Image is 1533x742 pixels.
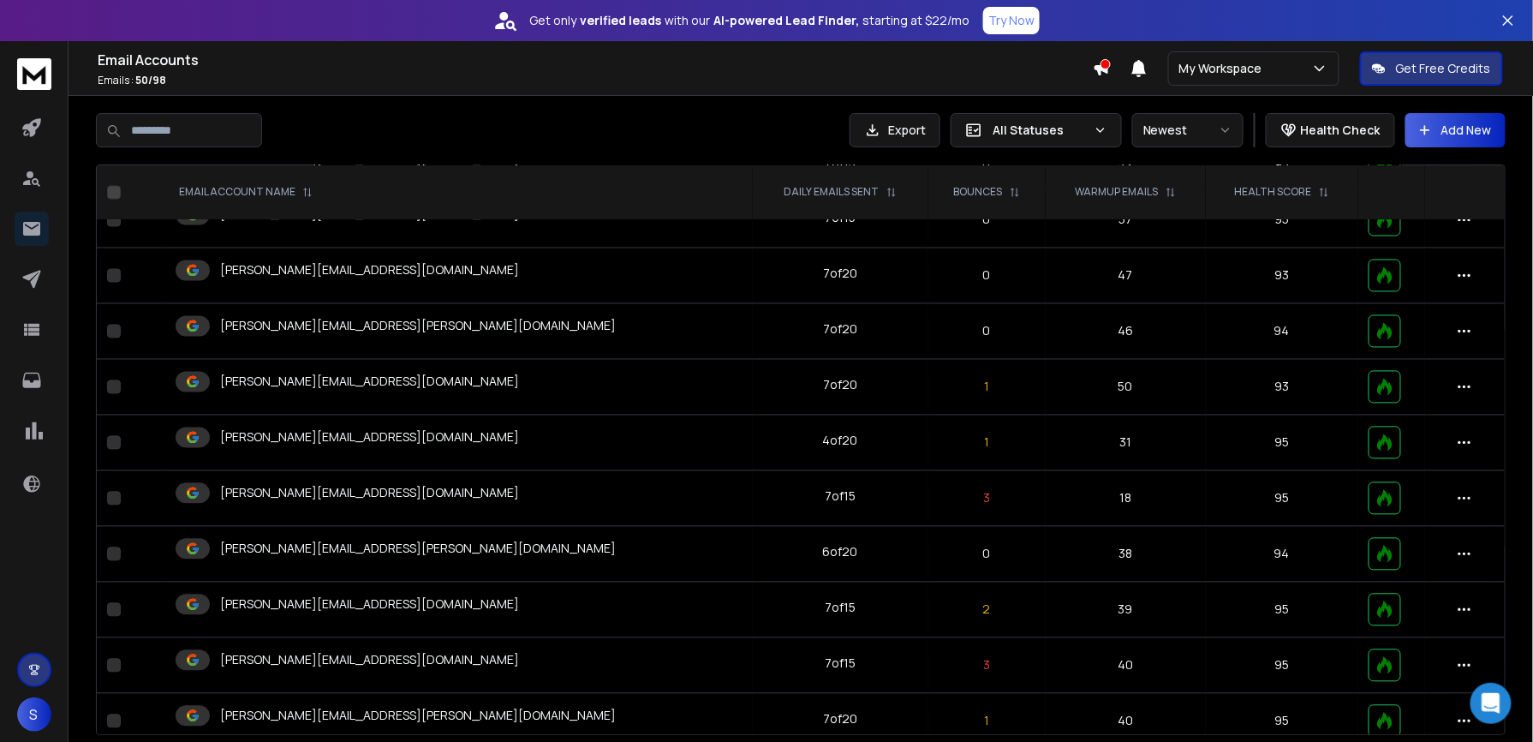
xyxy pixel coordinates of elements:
[1206,304,1358,360] td: 94
[823,266,857,283] div: 7 of 20
[220,708,616,725] p: [PERSON_NAME][EMAIL_ADDRESS][PERSON_NAME][DOMAIN_NAME]
[220,652,519,669] p: [PERSON_NAME][EMAIL_ADDRESS][DOMAIN_NAME]
[1046,304,1206,360] td: 46
[823,321,857,338] div: 7 of 20
[1206,416,1358,471] td: 95
[939,156,1035,173] p: 0
[1206,137,1358,193] td: 95
[1046,416,1206,471] td: 31
[939,713,1035,730] p: 1
[954,186,1003,200] p: BOUNCES
[1179,60,1269,77] p: My Workspace
[17,58,51,90] img: logo
[17,697,51,732] button: S
[1046,583,1206,638] td: 39
[825,488,856,506] div: 7 of 15
[1396,60,1491,77] p: Get Free Credits
[939,546,1035,563] p: 0
[939,490,1035,507] p: 3
[529,12,969,29] p: Get only with our starting at $22/mo
[220,429,519,446] p: [PERSON_NAME][EMAIL_ADDRESS][DOMAIN_NAME]
[1046,137,1206,193] td: 52
[713,12,859,29] strong: AI-powered Lead Finder,
[220,374,519,391] p: [PERSON_NAME][EMAIL_ADDRESS][DOMAIN_NAME]
[1206,360,1358,416] td: 93
[179,186,313,200] div: EMAIL ACCOUNT NAME
[1206,248,1358,304] td: 93
[939,379,1035,396] p: 1
[850,113,940,147] button: Export
[939,434,1035,452] p: 1
[988,12,1035,29] p: Try Now
[1206,471,1358,527] td: 95
[1046,248,1206,304] td: 47
[825,600,856,617] div: 7 of 15
[220,596,519,613] p: [PERSON_NAME][EMAIL_ADDRESS][DOMAIN_NAME]
[939,657,1035,674] p: 3
[1301,122,1381,139] p: Health Check
[220,485,519,502] p: [PERSON_NAME][EMAIL_ADDRESS][DOMAIN_NAME]
[1266,113,1395,147] button: Health Check
[1206,583,1358,638] td: 95
[823,544,858,561] div: 6 of 20
[823,433,858,450] div: 4 of 20
[983,7,1040,34] button: Try Now
[823,377,857,394] div: 7 of 20
[823,711,857,728] div: 7 of 20
[220,262,519,279] p: [PERSON_NAME][EMAIL_ADDRESS][DOMAIN_NAME]
[784,186,880,200] p: DAILY EMAILS SENT
[98,74,1093,87] p: Emails :
[135,73,166,87] span: 50 / 98
[939,323,1035,340] p: 0
[1046,638,1206,694] td: 40
[1470,683,1512,724] div: Open Intercom Messenger
[1076,186,1159,200] p: WARMUP EMAILS
[98,50,1093,70] h1: Email Accounts
[939,267,1035,284] p: 0
[1046,360,1206,416] td: 50
[1046,471,1206,527] td: 18
[825,655,856,673] div: 7 of 15
[1206,638,1358,694] td: 95
[939,601,1035,619] p: 2
[1132,113,1244,147] button: Newest
[220,541,616,558] p: [PERSON_NAME][EMAIL_ADDRESS][PERSON_NAME][DOMAIN_NAME]
[1206,527,1358,583] td: 94
[993,122,1087,139] p: All Statuses
[1235,186,1312,200] p: HEALTH SCORE
[220,318,616,335] p: [PERSON_NAME][EMAIL_ADDRESS][PERSON_NAME][DOMAIN_NAME]
[580,12,661,29] strong: verified leads
[1405,113,1506,147] button: Add New
[1360,51,1503,86] button: Get Free Credits
[1046,527,1206,583] td: 38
